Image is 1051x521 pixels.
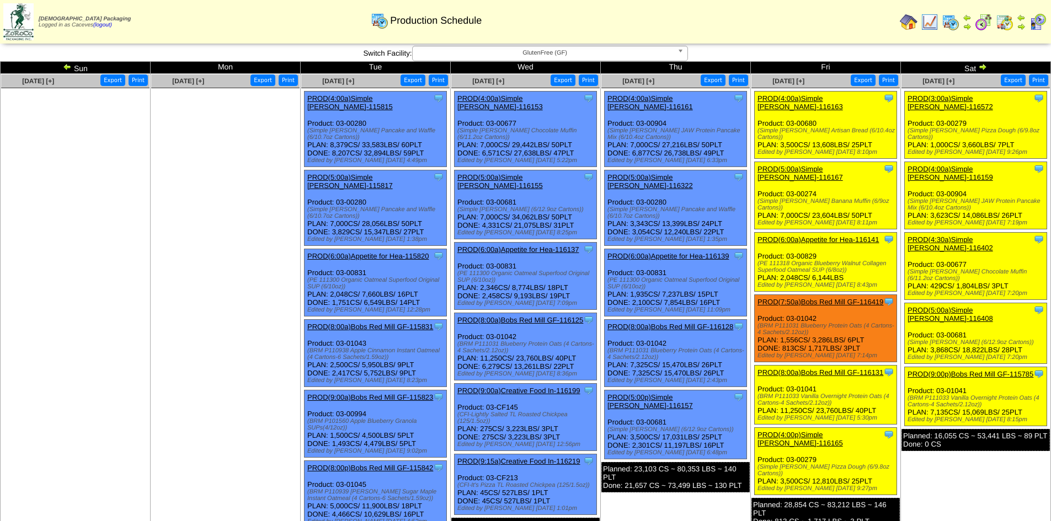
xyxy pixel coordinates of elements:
a: PROD(9:15a)Creative Food In-116219 [457,457,580,465]
div: Edited by [PERSON_NAME] [DATE] 7:20pm [908,290,1047,297]
img: Tooltip [1033,368,1044,379]
div: Edited by [PERSON_NAME] [DATE] 7:19pm [908,219,1047,226]
a: [DATE] [+] [472,77,504,85]
div: Product: 03-00274 PLAN: 7,000CS / 23,604LBS / 50PLT [755,162,897,229]
div: Edited by [PERSON_NAME] [DATE] 6:48pm [607,449,746,456]
img: Tooltip [433,250,444,261]
img: Tooltip [1033,234,1044,245]
img: zoroco-logo-small.webp [3,3,34,40]
img: Tooltip [883,429,894,440]
a: PROD(6:00a)Appetite for Hea-116139 [607,252,729,260]
img: Tooltip [883,234,894,245]
a: PROD(9:00a)Creative Food In-116199 [457,386,580,395]
div: Edited by [PERSON_NAME] [DATE] 5:30pm [757,415,897,421]
div: Edited by [PERSON_NAME] [DATE] 2:43pm [607,377,746,384]
div: (BRM P111031 Blueberry Protein Oats (4 Cartons-4 Sachets/2.12oz)) [607,347,746,361]
div: Edited by [PERSON_NAME] [DATE] 8:15pm [908,416,1047,423]
div: (BRM P111033 Vanilla Overnight Protein Oats (4 Cartons-4 Sachets/2.12oz)) [757,393,897,406]
div: Product: 03-00994 PLAN: 1,500CS / 4,500LBS / 5PLT DONE: 1,493CS / 4,479LBS / 5PLT [305,390,447,458]
button: Export [551,74,575,86]
td: Wed [451,62,601,74]
a: PROD(6:00a)Appetite for Hea-116137 [457,245,579,254]
div: Product: 03-00831 PLAN: 1,935CS / 7,237LBS / 15PLT DONE: 2,100CS / 7,854LBS / 16PLT [605,249,747,316]
div: (Simple [PERSON_NAME] Artisan Bread (6/10.4oz Cartons)) [757,127,897,141]
button: Print [729,74,748,86]
img: arrowright.gif [1017,22,1026,31]
div: Edited by [PERSON_NAME] [DATE] 7:20pm [908,354,1047,361]
div: (BRM P110939 [PERSON_NAME] Sugar Maple Instant Oatmeal (4 Cartons-6 Sachets/1.59oz)) [307,488,446,502]
div: Product: 03-01042 PLAN: 11,250CS / 23,760LBS / 40PLT DONE: 6,279CS / 13,261LBS / 22PLT [455,313,597,380]
div: Edited by [PERSON_NAME] [DATE] 4:49pm [307,157,446,164]
img: arrowright.gif [978,62,987,71]
a: PROD(9:00a)Bobs Red Mill GF-115823 [307,393,433,401]
div: Product: 03-00677 PLAN: 429CS / 1,804LBS / 3PLT [905,233,1047,300]
img: Tooltip [883,93,894,104]
img: Tooltip [433,93,444,104]
div: (Simple [PERSON_NAME] (6/12.9oz Cartons)) [607,426,746,433]
img: home.gif [900,13,917,31]
img: Tooltip [583,314,594,325]
div: (PE 111300 Organic Oatmeal Superfood Original SUP (6/10oz)) [307,277,446,290]
span: [DATE] [+] [772,77,804,85]
button: Print [429,74,448,86]
img: arrowleft.gif [1017,13,1026,22]
span: [DATE] [+] [322,77,354,85]
a: PROD(8:00a)Bobs Red Mill GF-116131 [757,368,883,377]
div: (Simple [PERSON_NAME] Chocolate Muffin (6/11.2oz Cartons)) [457,127,596,141]
div: (BRM P101560 Apple Blueberry Granola SUPs(4/12oz)) [307,418,446,431]
img: Tooltip [733,171,744,182]
div: (Simple [PERSON_NAME] Pancake and Waffle (6/10.7oz Cartons)) [307,127,446,141]
div: (Simple [PERSON_NAME] Pizza Dough (6/9.8oz Cartons)) [908,127,1047,141]
a: PROD(6:00a)Appetite for Hea-115820 [307,252,429,260]
div: Product: 03-00280 PLAN: 3,343CS / 13,399LBS / 24PLT DONE: 3,054CS / 12,240LBS / 22PLT [605,170,747,246]
a: PROD(8:00a)Bobs Red Mill GF-116128 [607,323,733,331]
span: [DATE] [+] [622,77,654,85]
button: Print [129,74,148,86]
div: Product: 03-00904 PLAN: 7,000CS / 27,216LBS / 50PLT DONE: 6,877CS / 26,738LBS / 49PLT [605,92,747,167]
img: Tooltip [583,385,594,396]
div: Product: 03-00280 PLAN: 8,379CS / 33,583LBS / 60PLT DONE: 8,207CS / 32,894LBS / 59PLT [305,92,447,167]
div: Product: 03-00280 PLAN: 7,000CS / 28,056LBS / 50PLT DONE: 3,829CS / 15,347LBS / 27PLT [305,170,447,246]
div: (Simple [PERSON_NAME] JAW Protein Pancake Mix (6/10.4oz Cartons)) [607,127,746,141]
div: (Simple [PERSON_NAME] Pancake and Waffle (6/10.7oz Cartons)) [307,206,446,219]
img: Tooltip [883,163,894,174]
button: Export [401,74,425,86]
a: [DATE] [+] [922,77,954,85]
a: PROD(8:00a)Bobs Red Mill GF-116125 [457,316,583,324]
td: Thu [601,62,751,74]
span: [DATE] [+] [22,77,54,85]
div: Edited by [PERSON_NAME] [DATE] 1:38pm [307,236,446,243]
a: PROD(7:50a)Bobs Red Mill GF-116419 [757,298,883,306]
a: PROD(8:00p)Bobs Red Mill GF-115842 [307,464,433,472]
img: calendarinout.gif [996,13,1013,31]
div: Edited by [PERSON_NAME] [DATE] 6:33pm [607,157,746,164]
img: arrowleft.gif [63,62,72,71]
div: Edited by [PERSON_NAME] [DATE] 12:56pm [457,441,596,448]
div: Product: 03-CF213 PLAN: 45CS / 527LBS / 1PLT DONE: 45CS / 527LBS / 1PLT [455,454,597,515]
td: Fri [751,62,901,74]
div: Planned: 16,055 CS ~ 53,441 LBS ~ 89 PLT Done: 0 CS [901,429,1050,451]
div: Product: 03-00829 PLAN: 2,048CS / 6,144LBS [755,233,897,292]
img: Tooltip [433,171,444,182]
div: Edited by [PERSON_NAME] [DATE] 1:35pm [607,236,746,243]
div: Product: 03-01043 PLAN: 2,500CS / 5,950LBS / 9PLT DONE: 2,417CS / 5,752LBS / 9PLT [305,320,447,387]
button: Print [1029,74,1048,86]
div: Planned: 23,103 CS ~ 80,353 LBS ~ 140 PLT Done: 21,657 CS ~ 73,499 LBS ~ 130 PLT [601,462,750,492]
div: Edited by [PERSON_NAME] [DATE] 8:36pm [457,370,596,377]
a: PROD(4:00a)Simple [PERSON_NAME]-115815 [307,94,393,111]
img: Tooltip [883,296,894,307]
div: (CFI-It's Pizza TL Roasted Chickpea (125/1.5oz)) [457,482,596,488]
div: Edited by [PERSON_NAME] [DATE] 9:26pm [908,149,1047,155]
div: Product: 03-00680 PLAN: 3,500CS / 13,608LBS / 25PLT [755,92,897,159]
div: Edited by [PERSON_NAME] [DATE] 8:43pm [757,282,897,288]
div: Product: 03-00677 PLAN: 7,000CS / 29,442LBS / 50PLT DONE: 6,571CS / 27,638LBS / 47PLT [455,92,597,167]
img: calendarblend.gif [975,13,993,31]
img: arrowleft.gif [963,13,972,22]
div: (BRM P110938 Apple Cinnamon Instant Oatmeal (4 Cartons-6 Sachets/1.59oz)) [307,347,446,361]
button: Export [701,74,725,86]
td: Mon [151,62,301,74]
img: calendarcustomer.gif [1029,13,1047,31]
div: (BRM P111031 Blueberry Protein Oats (4 Cartons-4 Sachets/2.12oz)) [457,341,596,354]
